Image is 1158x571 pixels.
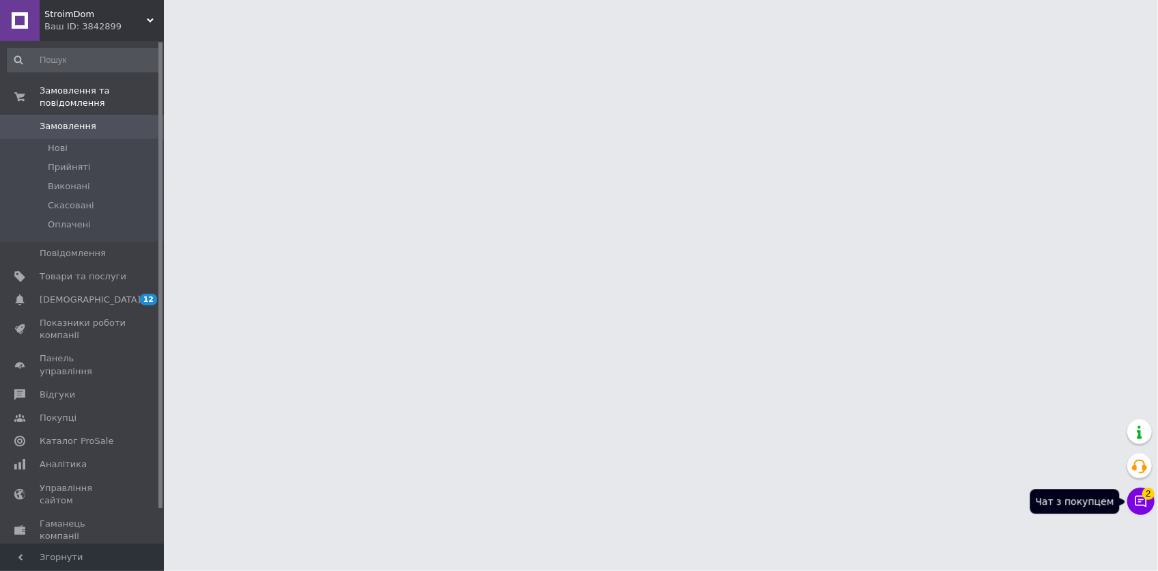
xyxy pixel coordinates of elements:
span: Замовлення [40,120,96,133]
span: Аналітика [40,458,87,471]
span: Прийняті [48,161,90,173]
input: Пошук [7,48,160,72]
div: Ваш ID: 3842899 [44,20,164,33]
span: 12 [140,294,157,305]
span: Управління сайтом [40,482,126,507]
button: Чат з покупцем2 [1127,488,1155,515]
span: Товари та послуги [40,270,126,283]
div: Чат з покупцем [1030,489,1120,514]
span: Нові [48,142,68,154]
span: Повідомлення [40,247,106,260]
span: StroimDom [44,8,147,20]
span: Оплачені [48,219,91,231]
span: Каталог ProSale [40,435,113,447]
span: Покупці [40,412,76,424]
span: Панель управління [40,352,126,377]
span: Замовлення та повідомлення [40,85,164,109]
span: Відгуки [40,389,75,401]
span: Гаманець компанії [40,518,126,542]
span: [DEMOGRAPHIC_DATA] [40,294,141,306]
span: Виконані [48,180,90,193]
span: 2 [1142,488,1155,500]
span: Показники роботи компанії [40,317,126,342]
span: Скасовані [48,199,94,212]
